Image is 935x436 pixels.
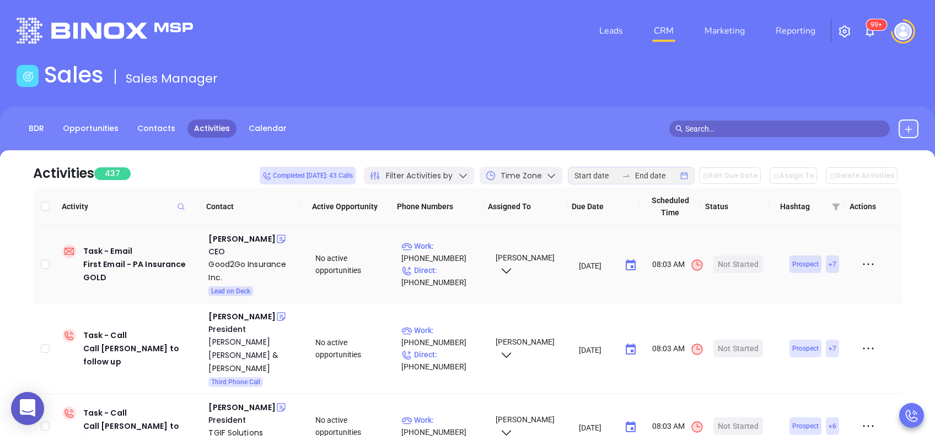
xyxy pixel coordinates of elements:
div: No active opportunities [315,252,393,276]
span: Filter Activities by [386,170,453,182]
p: [PHONE_NUMBER] [401,264,485,288]
div: Not Started [718,255,759,273]
span: Direct : [401,350,437,359]
span: Third Phone Call [211,376,260,388]
span: + 6 [829,420,836,432]
div: [PERSON_NAME] [208,232,275,246]
a: Opportunities [56,119,125,138]
th: Assigned To [483,188,567,226]
span: search [675,125,683,133]
span: Sales Manager [126,70,218,87]
div: Not Started [718,340,759,357]
div: First Email - PA Insurance GOLD [83,258,200,284]
span: 08:03 AM [652,342,704,356]
div: No active opportunities [315,336,393,361]
span: 08:03 AM [652,258,704,272]
button: Choose date, selected date is Aug 12, 2025 [620,254,642,276]
sup: 101 [866,19,886,30]
button: Choose date, selected date is Aug 12, 2025 [620,339,642,361]
input: MM/DD/YYYY [579,344,616,355]
div: President [208,414,300,426]
a: Calendar [242,119,293,138]
p: [PHONE_NUMBER] [401,348,485,373]
div: CEO [208,246,300,258]
span: Direct : [401,266,437,275]
span: Time Zone [501,170,542,182]
span: 08:03 AM [652,420,704,434]
img: iconSetting [838,25,851,38]
span: [PERSON_NAME] [494,415,555,436]
p: [PHONE_NUMBER] [401,240,485,264]
a: Good2Go Insurance Inc. [208,258,300,284]
div: Activities [33,163,94,183]
p: [PHONE_NUMBER] [401,324,485,348]
span: swap-right [622,171,631,180]
span: Work : [401,326,434,335]
span: 437 [94,167,131,180]
img: user [894,23,912,40]
a: BDR [22,119,51,138]
span: to [622,171,631,180]
a: Contacts [131,119,182,138]
input: MM/DD/YYYY [579,422,616,433]
th: Actions [845,188,891,226]
span: + 7 [829,342,836,355]
h1: Sales [44,62,104,88]
span: Lead on Deck [211,285,250,297]
div: Task - Call [83,329,200,368]
a: Leads [595,20,627,42]
button: Assign To [770,167,817,184]
a: Reporting [771,20,820,42]
span: Work : [401,242,434,250]
a: Marketing [700,20,749,42]
div: Task - Email [83,244,200,284]
span: Prospect [792,258,819,270]
div: Not Started [718,417,759,435]
span: + 7 [829,258,836,270]
input: Start date [574,170,617,182]
th: Phone Numbers [393,188,484,226]
img: iconNotification [863,25,877,38]
button: Edit Due Date [699,167,761,184]
span: Completed [DATE]: 43 Calls [262,170,353,182]
div: President [208,323,300,335]
a: [PERSON_NAME] [PERSON_NAME] & [PERSON_NAME] [208,335,300,375]
div: [PERSON_NAME] [208,401,275,414]
th: Due Date [567,188,640,226]
span: Hashtag [780,200,827,212]
span: Work : [401,416,434,424]
input: MM/DD/YYYY [579,260,616,271]
a: CRM [649,20,678,42]
th: Status [701,188,769,226]
div: [PERSON_NAME] [208,310,275,323]
img: logo [17,18,193,43]
th: Scheduled Time [640,188,700,226]
button: Delete Activities [826,167,898,184]
input: End date [635,170,678,182]
span: [PERSON_NAME] [494,253,555,274]
th: Contact [202,188,300,226]
span: [PERSON_NAME] [494,337,555,358]
span: Prospect [792,420,819,432]
div: Call [PERSON_NAME] to follow up [83,342,200,368]
span: Prospect [792,342,819,355]
span: Activity [62,200,197,212]
th: Active Opportunity [301,188,393,226]
input: Search… [685,123,884,135]
a: Activities [187,119,237,138]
